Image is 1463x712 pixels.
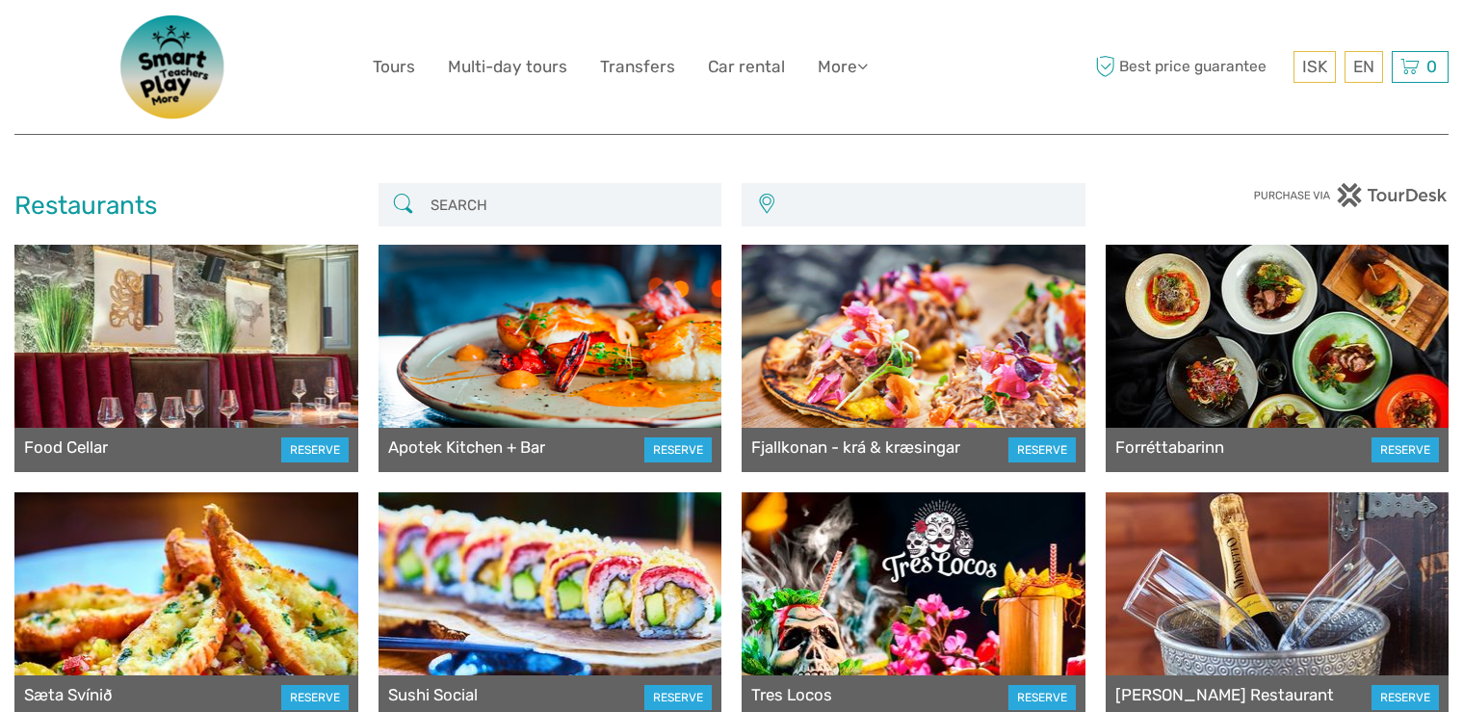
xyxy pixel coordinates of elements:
[423,188,713,222] input: SEARCH
[1090,51,1289,83] span: Best price guarantee
[644,685,712,710] a: RESERVE
[751,437,960,457] a: Fjallkonan - krá & kræsingar
[1008,437,1076,462] a: RESERVE
[1302,57,1327,76] span: ISK
[1424,57,1440,76] span: 0
[751,685,832,704] a: Tres Locos
[14,191,358,222] h2: Restaurants
[388,437,545,457] a: Apotek Kitchen + Bar
[96,14,250,119] img: 3577-08614e58-788b-417f-8607-12aa916466bf_logo_big.png
[1115,437,1224,457] a: Forréttabarinn
[1372,437,1439,462] a: RESERVE
[1008,685,1076,710] a: RESERVE
[708,53,785,81] a: Car rental
[600,53,675,81] a: Transfers
[818,53,868,81] a: More
[644,437,712,462] a: RESERVE
[1115,685,1334,704] a: [PERSON_NAME] Restaurant
[281,437,349,462] a: RESERVE
[388,685,478,704] a: Sushi Social
[281,685,349,710] a: RESERVE
[1372,685,1439,710] a: RESERVE
[1345,51,1383,83] div: EN
[24,437,108,457] a: Food Cellar
[373,53,415,81] a: Tours
[24,685,113,704] a: Sæta Svínið
[1253,183,1449,207] img: PurchaseViaTourDesk.png
[448,53,567,81] a: Multi-day tours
